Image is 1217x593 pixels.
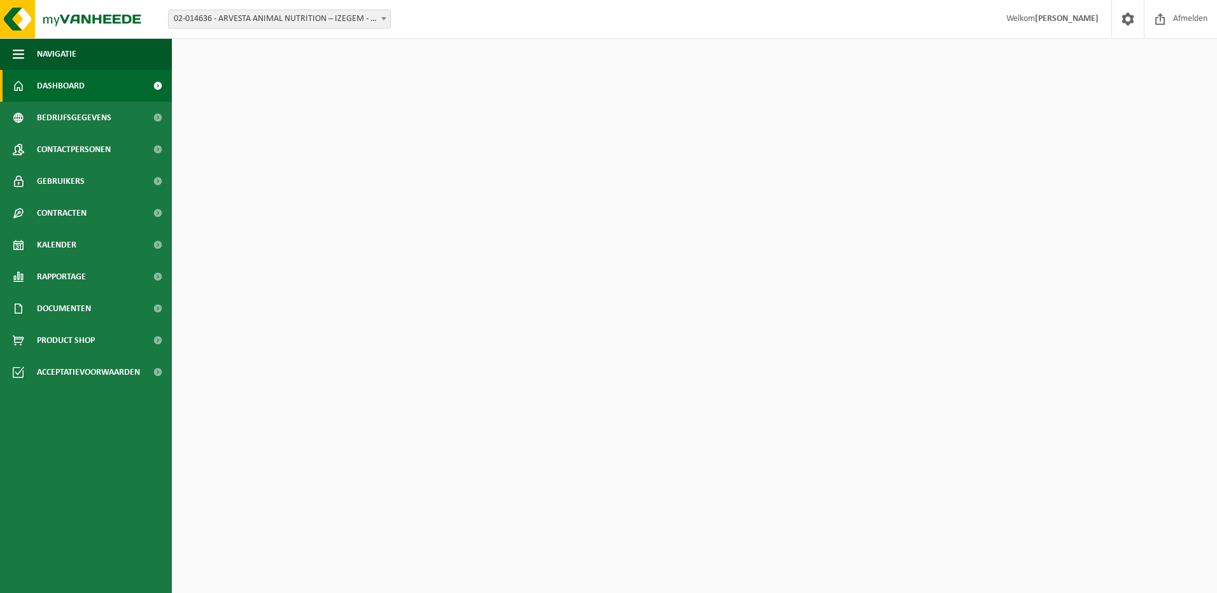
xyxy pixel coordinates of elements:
[37,197,87,229] span: Contracten
[37,70,85,102] span: Dashboard
[37,324,95,356] span: Product Shop
[37,293,91,324] span: Documenten
[37,134,111,165] span: Contactpersonen
[37,229,76,261] span: Kalender
[37,356,140,388] span: Acceptatievoorwaarden
[168,10,391,29] span: 02-014636 - ARVESTA ANIMAL NUTRITION – IZEGEM - IZEGEM
[37,165,85,197] span: Gebruikers
[37,38,76,70] span: Navigatie
[37,261,86,293] span: Rapportage
[37,102,111,134] span: Bedrijfsgegevens
[1035,14,1099,24] strong: [PERSON_NAME]
[169,10,390,28] span: 02-014636 - ARVESTA ANIMAL NUTRITION – IZEGEM - IZEGEM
